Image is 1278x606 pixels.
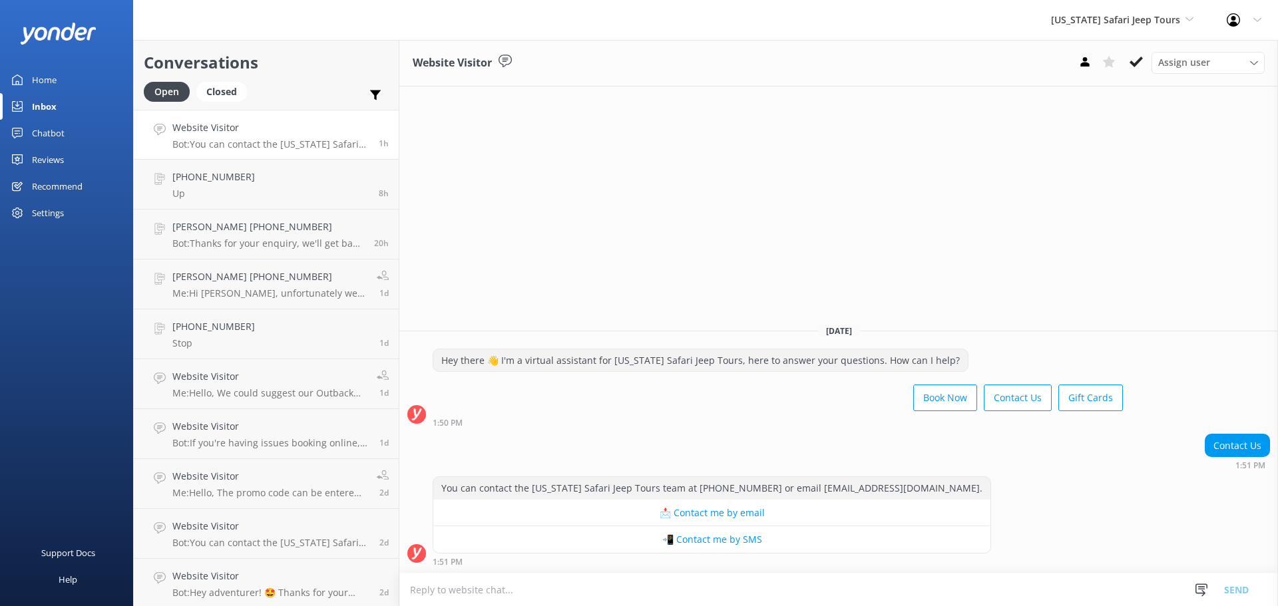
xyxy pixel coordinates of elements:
span: Sep 08 2025 01:44pm (UTC -07:00) America/Phoenix [379,587,389,598]
div: Hey there 👋 I'm a virtual assistant for [US_STATE] Safari Jeep Tours, here to answer your questio... [433,349,968,372]
p: Bot: You can contact the [US_STATE] Safari Jeep Tours team at [PHONE_NUMBER] or email [EMAIL_ADDR... [172,537,369,549]
h2: Conversations [144,50,389,75]
h4: Website Visitor [172,469,367,484]
p: Bot: If you're having issues booking online, please contact the [US_STATE] Safari Jeep Tours team... [172,437,369,449]
div: Reviews [32,146,64,173]
div: Support Docs [41,539,95,566]
a: Website VisitorBot:You can contact the [US_STATE] Safari Jeep Tours team at [PHONE_NUMBER] or ema... [134,509,399,559]
p: Stop [172,337,255,349]
div: Contact Us [1205,434,1269,457]
p: Me: Hello, The promo code can be entered on the booking page during checkout, in the promo code s... [172,487,367,499]
a: [PHONE_NUMBER]Stop1d [134,309,399,359]
h4: Website Visitor [172,120,369,135]
span: Sep 09 2025 06:17pm (UTC -07:00) America/Phoenix [374,237,389,249]
p: Me: Hello, We could suggest our Outback trail. It is a Mild Offroad tour. - Thanks, NS [172,387,367,399]
span: Sep 10 2025 06:28am (UTC -07:00) America/Phoenix [379,188,389,199]
div: Inbox [32,93,57,120]
span: [US_STATE] Safari Jeep Tours [1051,13,1180,26]
h4: Website Visitor [172,569,369,583]
div: Sep 10 2025 01:51pm (UTC -07:00) America/Phoenix [433,557,991,566]
h4: Website Visitor [172,519,369,533]
span: Sep 08 2025 04:12pm (UTC -07:00) America/Phoenix [379,437,389,448]
div: Open [144,82,190,102]
strong: 1:50 PM [433,419,463,427]
h4: [PHONE_NUMBER] [172,319,255,334]
h4: Website Visitor [172,369,367,384]
a: [PERSON_NAME] [PHONE_NUMBER]Me:Hi [PERSON_NAME], unfortunately we do not offer any tours up to [G... [134,259,399,309]
h4: [PHONE_NUMBER] [172,170,255,184]
strong: 1:51 PM [433,558,463,566]
h4: Website Visitor [172,419,369,434]
div: Sep 10 2025 01:51pm (UTC -07:00) America/Phoenix [1205,460,1270,470]
a: Website VisitorMe:Hello, The promo code can be entered on the booking page during checkout, in th... [134,459,399,509]
h3: Website Visitor [413,55,492,72]
span: Sep 08 2025 02:08pm (UTC -07:00) America/Phoenix [379,487,389,498]
a: [PHONE_NUMBER]Up8h [134,160,399,210]
a: Website VisitorMe:Hello, We could suggest our Outback trail. It is a Mild Offroad tour. - Thanks,... [134,359,399,409]
span: Sep 08 2025 01:46pm (UTC -07:00) America/Phoenix [379,537,389,548]
span: Sep 09 2025 10:29am (UTC -07:00) America/Phoenix [379,287,389,299]
p: Me: Hi [PERSON_NAME], unfortunately we do not offer any tours up to [GEOGRAPHIC_DATA]. You can ho... [172,287,367,299]
button: Gift Cards [1058,384,1123,411]
p: Bot: You can contact the [US_STATE] Safari Jeep Tours team at [PHONE_NUMBER] or email [EMAIL_ADDR... [172,138,369,150]
span: Sep 10 2025 01:51pm (UTC -07:00) America/Phoenix [379,138,389,149]
p: Up [172,188,255,200]
p: Bot: Thanks for your enquiry, we'll get back to you as soon as we can during opening hours. [172,237,364,249]
div: Home [32,67,57,93]
div: Closed [196,82,247,102]
img: yonder-white-logo.png [20,23,97,45]
div: Recommend [32,173,83,200]
span: Sep 09 2025 06:16am (UTC -07:00) America/Phoenix [379,337,389,349]
a: Website VisitorBot:If you're having issues booking online, please contact the [US_STATE] Safari J... [134,409,399,459]
span: [DATE] [818,325,860,337]
button: Book Now [913,384,977,411]
div: Chatbot [32,120,65,146]
div: You can contact the [US_STATE] Safari Jeep Tours team at [PHONE_NUMBER] or email [EMAIL_ADDRESS][... [433,477,990,500]
button: 📩 Contact me by email [433,500,990,526]
a: [PERSON_NAME] [PHONE_NUMBER]Bot:Thanks for your enquiry, we'll get back to you as soon as we can ... [134,210,399,259]
div: Assign User [1152,52,1265,73]
a: Closed [196,84,254,98]
div: Sep 10 2025 01:50pm (UTC -07:00) America/Phoenix [433,418,1123,427]
button: 📲 Contact me by SMS [433,526,990,553]
span: Assign user [1158,55,1210,70]
p: Bot: Hey adventurer! 🤩 Thanks for your message, we'll get back to you as soon as we can. You're a... [172,587,369,599]
div: Settings [32,200,64,226]
strong: 1:51 PM [1235,462,1265,470]
a: Open [144,84,196,98]
h4: [PERSON_NAME] [PHONE_NUMBER] [172,220,364,234]
a: Website VisitorBot:You can contact the [US_STATE] Safari Jeep Tours team at [PHONE_NUMBER] or ema... [134,110,399,160]
span: Sep 08 2025 05:01pm (UTC -07:00) America/Phoenix [379,387,389,398]
div: Help [59,566,77,593]
h4: [PERSON_NAME] [PHONE_NUMBER] [172,269,367,284]
button: Contact Us [984,384,1052,411]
